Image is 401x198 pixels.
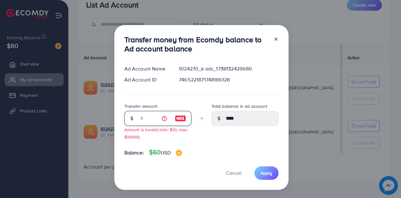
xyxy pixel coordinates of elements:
[149,148,182,156] h4: $60
[124,127,188,140] small: Amount is invalid (min: $10, max: $10000)
[119,76,174,83] div: Ad Account ID
[261,170,272,176] span: Apply
[124,35,268,53] h3: Transfer money from Ecomdy balance to Ad account balance
[218,166,249,180] button: Cancel
[174,65,283,72] div: 1024270_k ads_1738132429680
[254,166,279,180] button: Apply
[176,150,182,156] img: image
[226,169,242,176] span: Cancel
[175,115,186,122] img: image
[119,65,174,72] div: Ad Account Name
[161,149,170,156] span: USD
[124,103,157,109] label: Transfer amount
[211,103,267,109] label: Total balance in ad account
[174,76,283,83] div: 7465221871748186128
[124,149,144,156] span: Balance:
